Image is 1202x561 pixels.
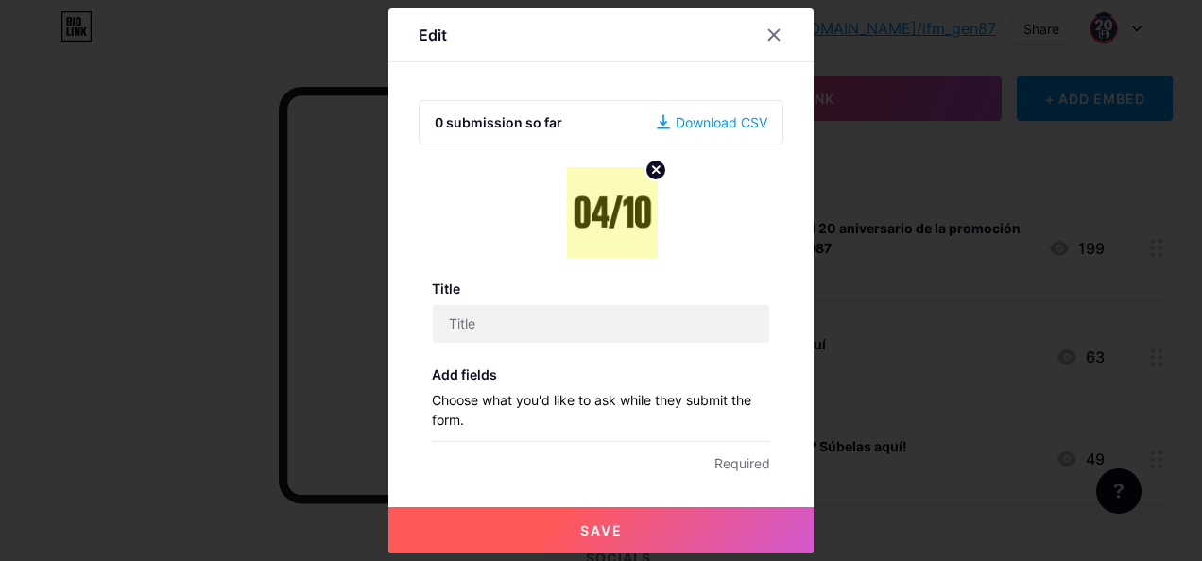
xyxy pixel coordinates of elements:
[432,366,771,382] h3: Add fields
[433,305,770,343] input: Title
[432,280,771,297] h3: Title
[419,24,447,46] div: Edit
[432,390,771,441] p: Choose what you'd like to ask while they submit the form.
[432,453,771,473] p: Required
[388,507,814,552] button: Save
[580,522,623,538] span: Save
[567,167,658,258] img: link_thumbnail
[435,112,562,132] div: 0 submission so far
